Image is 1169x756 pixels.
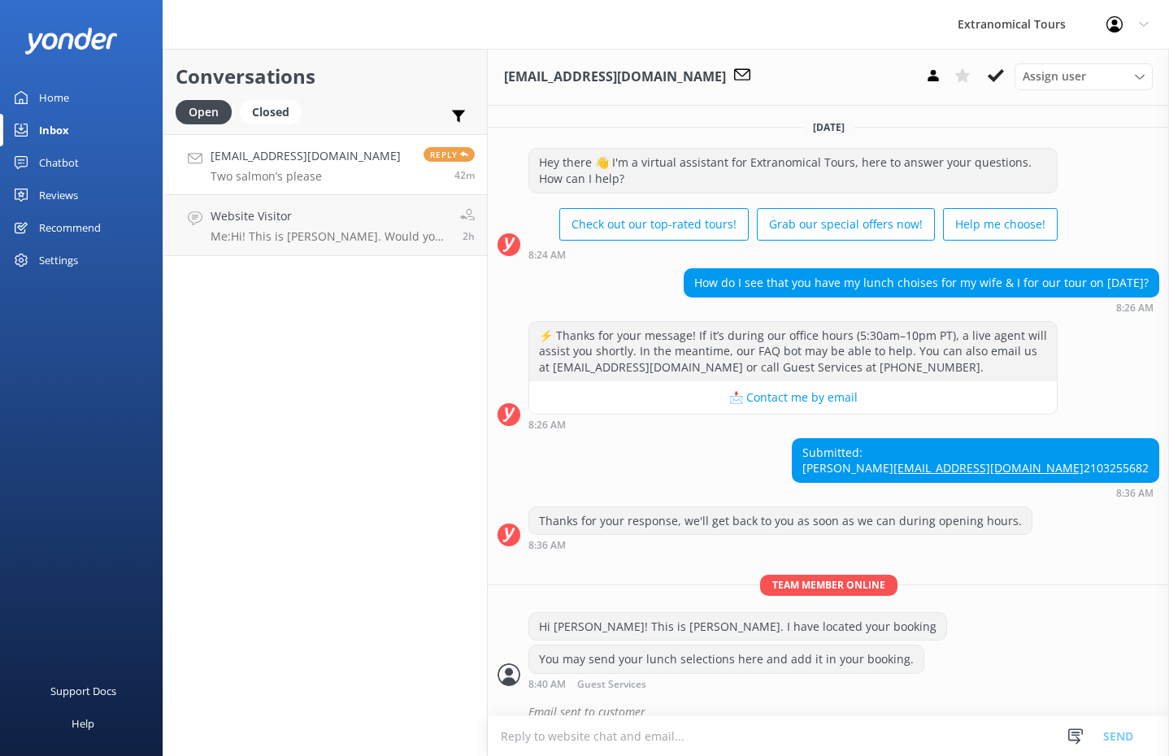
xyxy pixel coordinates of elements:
span: Guest Services [577,680,646,690]
div: 2025-09-09T15:44:21.377 [498,698,1159,726]
a: Open [176,102,240,120]
button: Help me choose! [943,208,1058,241]
strong: 8:24 AM [528,250,566,260]
div: Sep 09 2025 08:36am (UTC -07:00) America/Tijuana [792,487,1159,498]
h4: Website Visitor [211,207,448,225]
span: Sep 09 2025 07:33am (UTC -07:00) America/Tijuana [463,229,475,243]
div: Settings [39,244,78,276]
div: Sep 09 2025 08:26am (UTC -07:00) America/Tijuana [684,302,1159,313]
div: Sep 09 2025 08:24am (UTC -07:00) America/Tijuana [528,249,1058,260]
div: Hey there 👋 I'm a virtual assistant for Extranomical Tours, here to answer your questions. How ca... [529,149,1057,192]
div: Reviews [39,179,78,211]
div: Email sent to customer [528,698,1159,726]
strong: 8:26 AM [1116,303,1154,313]
a: Closed [240,102,310,120]
button: 📩 Contact me by email [529,381,1057,414]
div: Sep 09 2025 08:36am (UTC -07:00) America/Tijuana [528,539,1032,550]
h4: [EMAIL_ADDRESS][DOMAIN_NAME] [211,147,401,165]
div: Recommend [39,211,101,244]
img: yonder-white-logo.png [24,28,118,54]
a: Website VisitorMe:Hi! This is [PERSON_NAME]. Would you like to book the tour?2h [163,195,487,256]
div: Open [176,100,232,124]
div: How do I see that you have my lunch choises for my wife & I for our tour on [DATE]? [684,269,1158,297]
div: ⚡ Thanks for your message! If it’s during our office hours (5:30am–10pm PT), a live agent will as... [529,322,1057,381]
span: Sep 09 2025 09:38am (UTC -07:00) America/Tijuana [454,168,475,182]
div: Help [72,707,94,740]
a: [EMAIL_ADDRESS][DOMAIN_NAME]Two salmon’s pleaseReply42m [163,134,487,195]
p: Two salmon’s please [211,169,401,184]
div: Sep 09 2025 08:26am (UTC -07:00) America/Tijuana [528,419,1058,430]
div: Inbox [39,114,69,146]
strong: 8:40 AM [528,680,566,690]
span: Team member online [760,575,897,595]
div: Submitted: [PERSON_NAME] 2103255682 [793,439,1158,482]
div: Assign User [1015,63,1153,89]
strong: 8:26 AM [528,420,566,430]
div: Sep 09 2025 08:40am (UTC -07:00) America/Tijuana [528,678,924,690]
h3: [EMAIL_ADDRESS][DOMAIN_NAME] [504,67,726,88]
button: Check out our top-rated tours! [559,208,749,241]
div: Support Docs [50,675,116,707]
a: [EMAIL_ADDRESS][DOMAIN_NAME] [893,460,1084,476]
p: Me: Hi! This is [PERSON_NAME]. Would you like to book the tour? [211,229,448,244]
button: Grab our special offers now! [757,208,935,241]
div: Home [39,81,69,114]
strong: 8:36 AM [528,541,566,550]
span: [DATE] [803,120,854,134]
div: Closed [240,100,302,124]
strong: 8:36 AM [1116,489,1154,498]
div: You may send your lunch selections here and add it in your booking. [529,645,923,673]
div: Thanks for your response, we'll get back to you as soon as we can during opening hours. [529,507,1032,535]
div: Chatbot [39,146,79,179]
div: Hi [PERSON_NAME]! This is [PERSON_NAME]. I have located your booking [529,613,946,641]
h2: Conversations [176,61,475,92]
span: Reply [424,147,475,162]
span: Assign user [1023,67,1086,85]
